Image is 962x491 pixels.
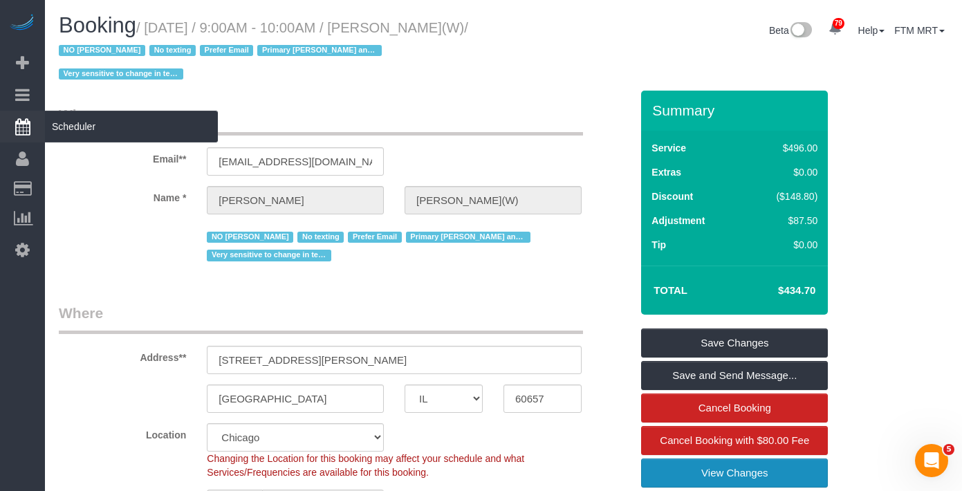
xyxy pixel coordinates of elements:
span: Very sensitive to change in techs [59,68,183,80]
label: Extras [651,165,681,179]
span: No texting [149,45,196,56]
h4: $434.70 [737,285,815,297]
div: $0.00 [748,238,817,252]
strong: Total [654,284,687,296]
span: 5 [943,444,954,455]
label: Discount [651,189,693,203]
span: NO [PERSON_NAME] [207,232,293,243]
input: Zip Code** [503,385,582,413]
a: Save Changes [641,328,828,358]
span: Cancel Booking with $80.00 Fee [660,434,809,446]
div: ($148.80) [748,189,817,203]
span: Primary [PERSON_NAME] and [PERSON_NAME] [406,232,530,243]
span: Booking [59,13,136,37]
div: $496.00 [748,141,817,155]
span: Scheduler [45,111,218,142]
label: Name * [48,186,196,205]
a: Cancel Booking [641,393,828,423]
span: / [59,20,468,82]
div: $87.50 [748,214,817,228]
iframe: Intercom live chat [915,444,948,477]
a: Beta [769,25,812,36]
a: FTM MRT [894,25,945,36]
label: Service [651,141,686,155]
img: Automaid Logo [8,14,36,33]
span: No texting [297,232,344,243]
a: Cancel Booking with $80.00 Fee [641,426,828,455]
legend: Who [59,104,583,136]
a: View Changes [641,458,828,488]
small: / [DATE] / 9:00AM - 10:00AM / [PERSON_NAME](W) [59,20,468,82]
label: Location [48,423,196,442]
input: Last Name* [405,186,582,214]
a: Help [858,25,885,36]
input: First Name** [207,186,384,214]
h3: Summary [652,102,821,118]
label: Adjustment [651,214,705,228]
span: NO [PERSON_NAME] [59,45,145,56]
span: Very sensitive to change in techs [207,250,331,261]
span: Prefer Email [348,232,401,243]
div: $0.00 [748,165,817,179]
legend: Where [59,303,583,334]
a: 79 [822,14,849,44]
span: Primary [PERSON_NAME] and [PERSON_NAME] [257,45,382,56]
label: Tip [651,238,666,252]
span: 79 [833,18,844,29]
img: New interface [789,22,812,40]
span: Prefer Email [200,45,253,56]
span: Changing the Location for this booking may affect your schedule and what Services/Frequencies are... [207,453,524,478]
a: Save and Send Message... [641,361,828,390]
